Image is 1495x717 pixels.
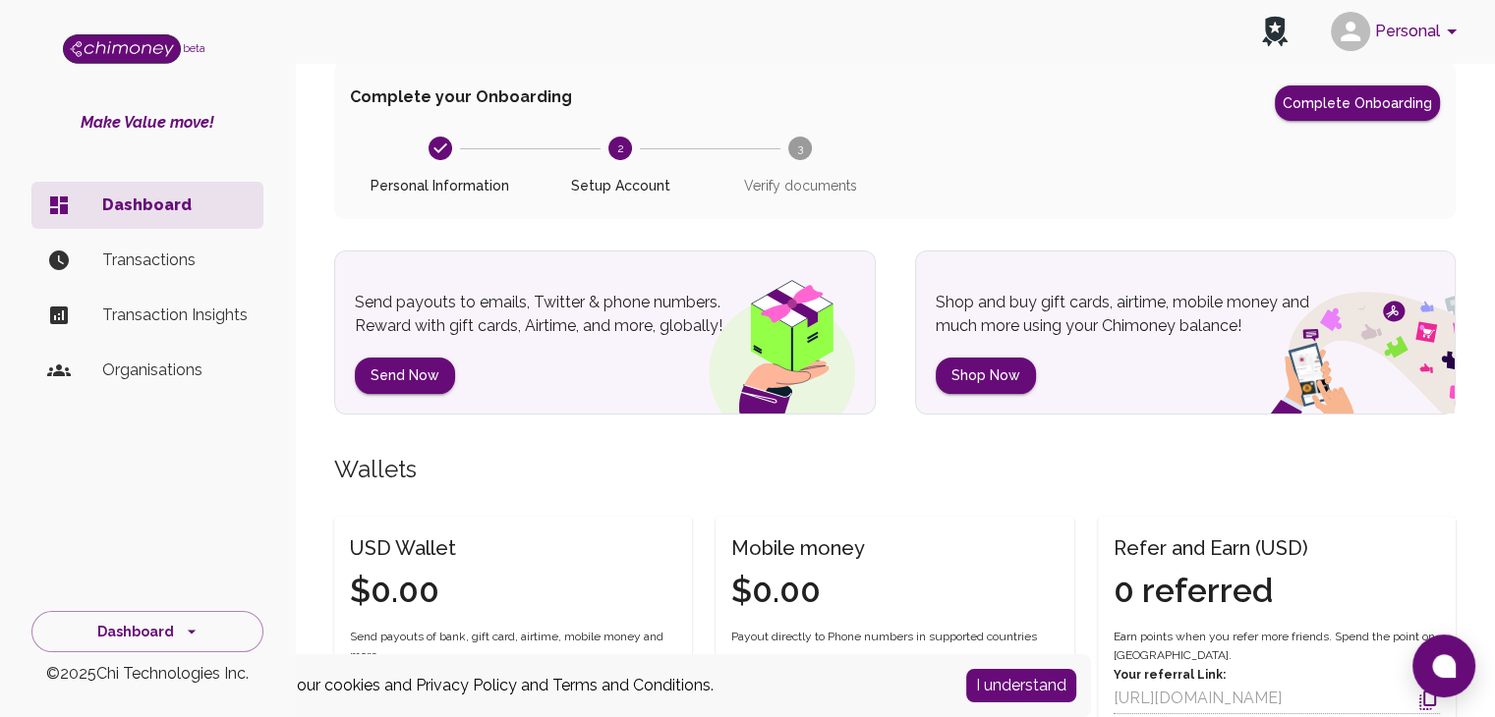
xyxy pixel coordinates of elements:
[1323,6,1471,57] button: account of current user
[355,291,772,338] p: Send payouts to emails, Twitter & phone numbers. Reward with gift cards, Airtime, and more, globa...
[1412,634,1475,697] button: Open chat window
[731,571,865,612] h4: $0.00
[416,676,517,694] a: Privacy Policy
[616,141,623,155] text: 2
[1114,532,1308,564] h6: Refer and Earn (USD)
[936,291,1352,338] p: Shop and buy gift cards, airtime, mobile money and much more using your Chimoney balance!
[102,303,248,327] p: Transaction Insights
[31,611,263,653] button: Dashboard
[183,42,205,54] span: beta
[1219,270,1455,414] img: social spend
[1275,85,1440,121] button: Complete Onboarding
[538,176,702,195] span: Setup Account
[355,358,455,394] button: Send Now
[719,176,883,195] span: Verify documents
[350,571,456,612] h4: $0.00
[25,674,937,697] div: By using this site, you are agreeing to our cookies and and .
[102,193,248,217] p: Dashboard
[334,454,1456,485] h5: Wallets
[966,669,1076,702] button: Accept cookies
[350,532,456,564] h6: USD Wallet
[350,628,676,667] span: Send payouts of bank, gift card, airtime, mobile money and more
[797,141,803,155] text: 3
[1114,628,1440,715] div: Earn points when you refer more friends. Spend the point on [GEOGRAPHIC_DATA].
[673,266,875,414] img: gift box
[1114,571,1308,612] h4: 0 referred
[358,176,522,195] span: Personal Information
[102,248,248,272] p: Transactions
[731,532,865,564] h6: Mobile money
[731,628,1037,647] span: Payout directly to Phone numbers in supported countries
[63,34,181,64] img: Logo
[350,85,572,121] span: Complete your Onboarding
[552,676,711,694] a: Terms and Conditions
[102,358,248,382] p: Organisations
[1114,668,1226,682] strong: Your referral Link:
[936,358,1036,394] button: Shop Now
